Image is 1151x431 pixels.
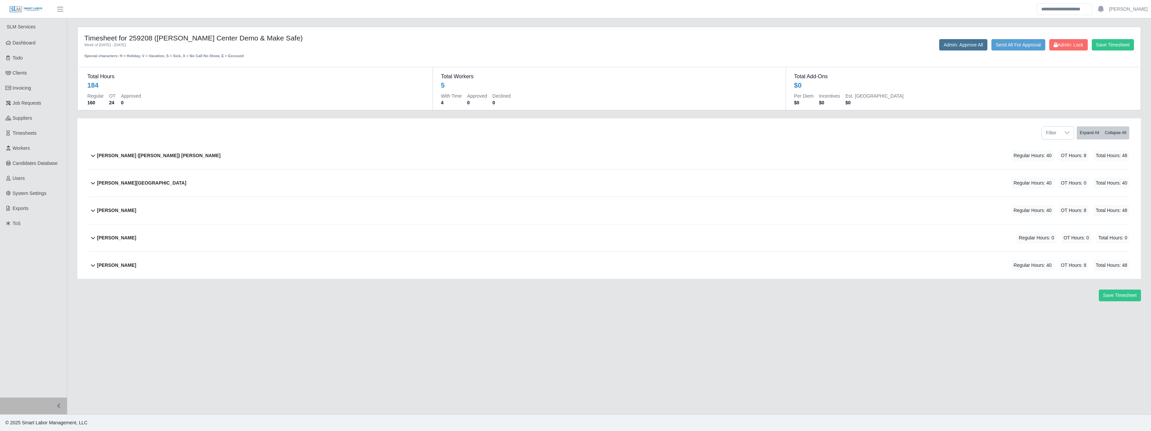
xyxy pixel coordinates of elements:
div: $0 [794,81,801,90]
dt: Total Workers [441,73,778,81]
span: OT Hours: 0 [1062,232,1091,243]
button: Expand All [1077,126,1102,139]
button: Admin: Lock [1049,39,1088,50]
b: [PERSON_NAME] [97,234,136,241]
dt: Total Hours [87,73,425,81]
span: Regular Hours: 40 [1011,150,1054,161]
b: [PERSON_NAME] [97,262,136,269]
dd: $0 [794,99,813,106]
button: Send All For Approval [991,39,1045,50]
span: © 2025 Smart Labor Management, LLC [5,420,87,425]
div: 5 [441,81,445,90]
input: Search [1037,3,1092,15]
span: Clients [13,70,27,76]
button: [PERSON_NAME] Regular Hours: 0 OT Hours: 0 Total Hours: 0 [89,224,1129,251]
span: System Settings [13,191,47,196]
span: Invoicing [13,85,31,91]
span: Suppliers [13,115,32,121]
dt: Approved [467,93,487,99]
dd: 160 [87,99,104,106]
dt: Per Diem [794,93,813,99]
span: Total Hours: 0 [1096,232,1129,243]
span: Job Requests [13,100,41,106]
dd: $0 [819,99,840,106]
button: [PERSON_NAME] Regular Hours: 40 OT Hours: 8 Total Hours: 48 [89,197,1129,224]
button: [PERSON_NAME][GEOGRAPHIC_DATA] Regular Hours: 40 OT Hours: 0 Total Hours: 40 [89,170,1129,197]
span: Timesheets [13,130,37,136]
dt: Total Add-Ons [794,73,1131,81]
dd: 4 [441,99,462,106]
dd: 0 [121,99,141,106]
span: Candidates Database [13,160,58,166]
span: OT Hours: 8 [1059,150,1088,161]
span: ToS [13,221,21,226]
span: Total Hours: 48 [1094,260,1129,271]
span: Workers [13,145,30,151]
b: [PERSON_NAME] ([PERSON_NAME]) [PERSON_NAME] [97,152,220,159]
dd: 0 [493,99,511,106]
dt: Regular [87,93,104,99]
div: bulk actions [1077,126,1129,139]
div: 184 [87,81,98,90]
span: Total Hours: 40 [1094,178,1129,189]
b: [PERSON_NAME] [97,207,136,214]
span: Dashboard [13,40,36,45]
div: Week of [DATE] - [DATE] [84,42,516,48]
dt: Approved [121,93,141,99]
dt: With Time [441,93,462,99]
button: Collapse All [1102,126,1129,139]
span: SLM Services [7,24,35,29]
span: OT Hours: 8 [1059,260,1088,271]
img: SLM Logo [9,6,43,13]
span: Todo [13,55,23,61]
span: Filter [1042,127,1060,139]
span: Total Hours: 48 [1094,205,1129,216]
span: Exports [13,206,28,211]
h4: Timesheet for 259208 ([PERSON_NAME] Center Demo & Make Safe) [84,34,516,42]
div: Special characters: H = Holiday, V = Vacation, S = Sick, X = No Call No Show, E = Excused [84,48,516,59]
dt: Est. [GEOGRAPHIC_DATA] [846,93,904,99]
a: [PERSON_NAME] [1109,6,1148,13]
button: Admin: Approve All [939,39,987,50]
dd: $0 [846,99,904,106]
span: Regular Hours: 40 [1011,260,1054,271]
dd: 0 [467,99,487,106]
span: Regular Hours: 40 [1011,205,1054,216]
span: Admin: Lock [1054,42,1083,47]
span: Users [13,176,25,181]
span: Regular Hours: 0 [1017,232,1056,243]
span: OT Hours: 0 [1059,178,1088,189]
dd: 24 [109,99,115,106]
dt: Incentives [819,93,840,99]
span: Regular Hours: 40 [1011,178,1054,189]
span: OT Hours: 8 [1059,205,1088,216]
span: Total Hours: 48 [1094,150,1129,161]
dt: Declined [493,93,511,99]
b: [PERSON_NAME][GEOGRAPHIC_DATA] [97,180,186,187]
button: [PERSON_NAME] Regular Hours: 40 OT Hours: 8 Total Hours: 48 [89,252,1129,279]
button: Save Timesheet [1099,290,1141,301]
button: Save Timesheet [1092,39,1134,50]
button: [PERSON_NAME] ([PERSON_NAME]) [PERSON_NAME] Regular Hours: 40 OT Hours: 8 Total Hours: 48 [89,142,1129,169]
dt: OT [109,93,115,99]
